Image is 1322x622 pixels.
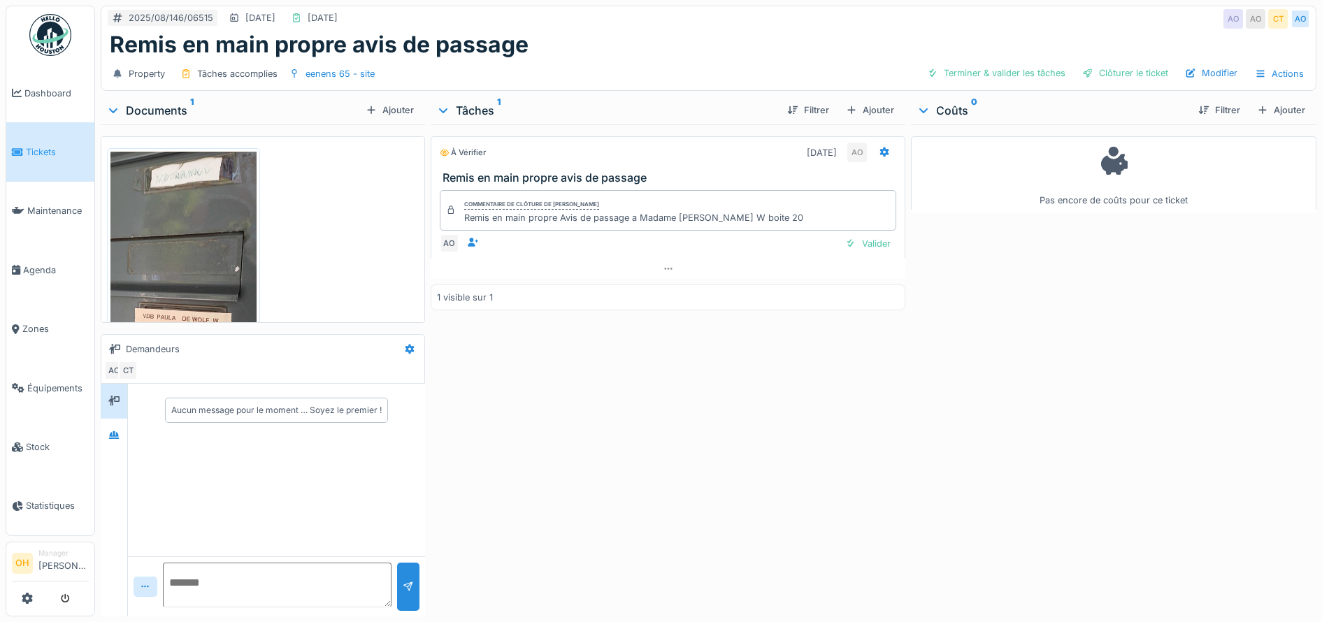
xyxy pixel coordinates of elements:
[917,102,1187,119] div: Coûts
[1291,9,1310,29] div: AO
[29,14,71,56] img: Badge_color-CXgf-gQk.svg
[38,548,89,578] li: [PERSON_NAME]
[6,64,94,122] a: Dashboard
[12,553,33,574] li: OH
[245,11,275,24] div: [DATE]
[6,417,94,476] a: Stock
[104,361,124,380] div: AO
[171,404,382,417] div: Aucun message pour le moment … Soyez le premier !
[971,102,977,119] sup: 0
[440,233,459,253] div: AO
[464,211,803,224] div: Remis en main propre Avis de passage a Madame [PERSON_NAME] W boite 20
[110,152,257,468] img: lfy0we4nr9efb4f6mfajiev2ss1m
[840,234,896,253] div: Valider
[6,359,94,417] a: Équipements
[26,145,89,159] span: Tickets
[807,146,837,159] div: [DATE]
[27,204,89,217] span: Maintenance
[436,102,777,119] div: Tâches
[1179,64,1243,82] div: Modifier
[308,11,338,24] div: [DATE]
[1223,9,1243,29] div: AO
[106,102,360,119] div: Documents
[23,263,89,277] span: Agenda
[1193,101,1246,120] div: Filtrer
[464,200,599,210] div: Commentaire de clôture de [PERSON_NAME]
[921,64,1071,82] div: Terminer & valider les tâches
[110,31,529,58] h1: Remis en main propre avis de passage
[118,361,138,380] div: CT
[38,548,89,558] div: Manager
[6,477,94,535] a: Statistiques
[6,240,94,299] a: Agenda
[1249,64,1310,84] div: Actions
[443,171,900,185] h3: Remis en main propre avis de passage
[6,122,94,181] a: Tickets
[24,87,89,100] span: Dashboard
[840,101,900,120] div: Ajouter
[126,342,180,356] div: Demandeurs
[1268,9,1288,29] div: CT
[22,322,89,335] span: Zones
[190,102,194,119] sup: 1
[129,67,165,80] div: Property
[847,143,867,162] div: AO
[27,382,89,395] span: Équipements
[1077,64,1174,82] div: Clôturer le ticket
[360,101,419,120] div: Ajouter
[6,300,94,359] a: Zones
[497,102,501,119] sup: 1
[437,291,493,304] div: 1 visible sur 1
[12,548,89,581] a: OH Manager[PERSON_NAME]
[6,182,94,240] a: Maintenance
[197,67,278,80] div: Tâches accomplies
[26,440,89,454] span: Stock
[782,101,835,120] div: Filtrer
[1251,101,1311,120] div: Ajouter
[26,499,89,512] span: Statistiques
[920,143,1307,208] div: Pas encore de coûts pour ce ticket
[440,147,486,159] div: À vérifier
[129,11,213,24] div: 2025/08/146/06515
[306,67,375,80] div: eenens 65 - site
[1246,9,1265,29] div: AO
